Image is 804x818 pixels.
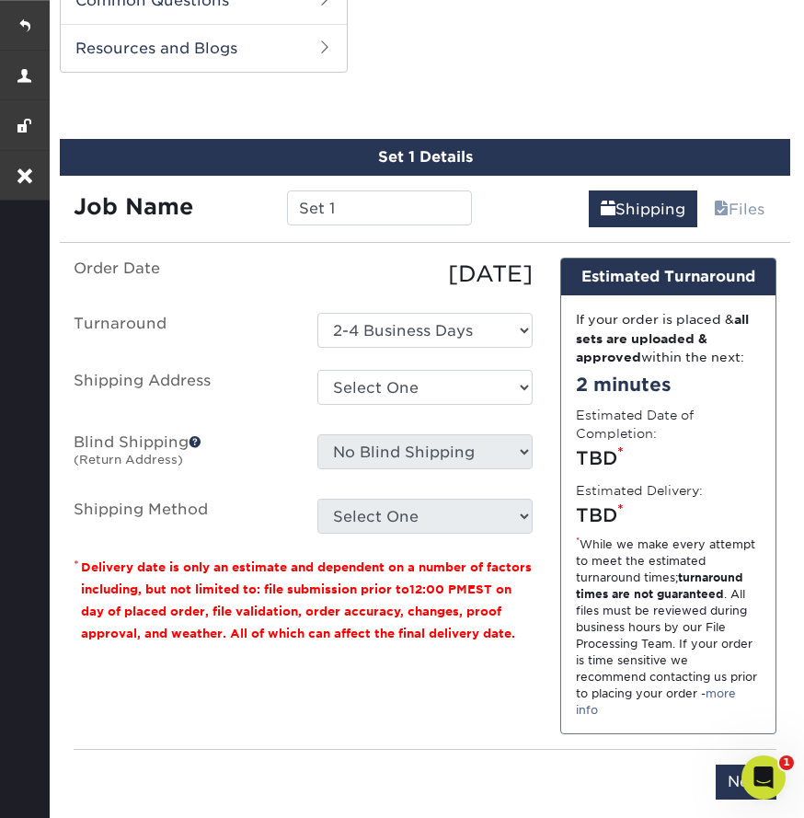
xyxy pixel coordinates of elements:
a: Shipping [589,190,697,227]
label: Estimated Delivery: [576,481,703,500]
label: Estimated Date of Completion: [576,406,761,444]
strong: turnaround times are not guaranteed [576,570,743,601]
div: TBD [576,501,761,529]
label: Shipping Address [60,370,304,412]
div: [DATE] [304,258,547,291]
span: files [714,201,729,218]
small: (Return Address) [74,453,183,467]
input: Enter a job name [287,190,473,225]
label: Order Date [60,258,304,291]
a: more info [576,686,736,717]
input: Next [716,765,776,800]
label: Turnaround [60,313,304,348]
small: Delivery date is only an estimate and dependent on a number of factors including, but not limited... [81,560,532,640]
strong: all sets are uploaded & approved [576,312,749,364]
div: TBD [576,444,761,472]
h2: Resources and Blogs [61,24,347,72]
div: Estimated Turnaround [561,259,775,295]
div: If your order is placed & within the next: [576,310,761,366]
iframe: Intercom live chat [741,755,786,800]
div: 2 minutes [576,371,761,398]
label: Shipping Method [60,499,304,534]
div: Set 1 Details [60,139,790,176]
span: 12:00 PM [409,582,467,596]
span: shipping [601,201,615,218]
strong: Job Name [74,193,193,220]
span: 1 [779,755,794,770]
div: While we make every attempt to meet the estimated turnaround times; . All files must be reviewed ... [576,536,761,719]
label: Blind Shipping [60,434,304,477]
a: Files [702,190,776,227]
